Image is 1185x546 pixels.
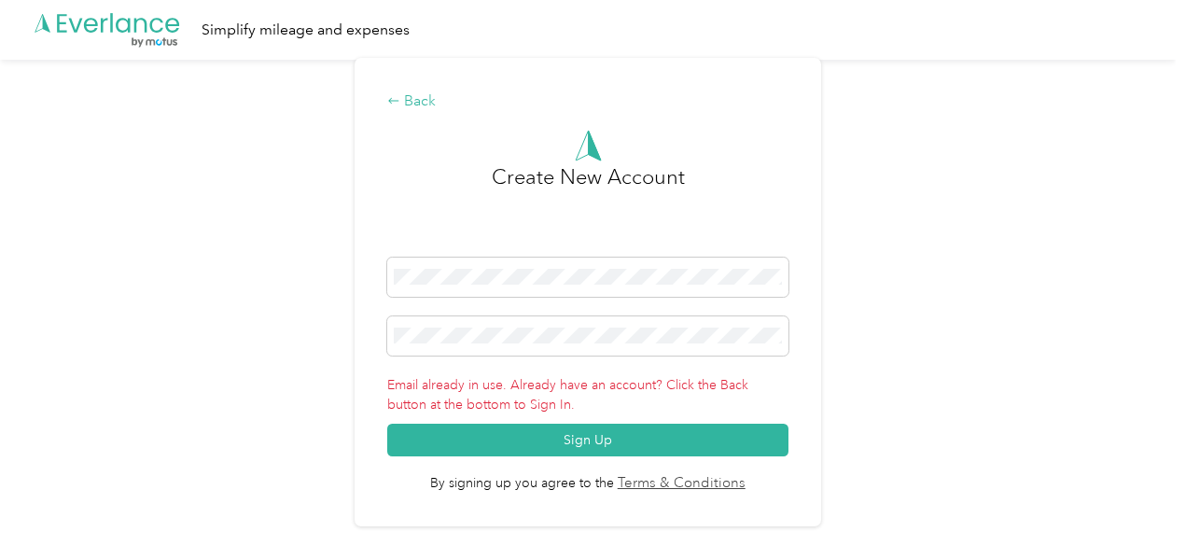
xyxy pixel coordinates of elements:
[387,375,788,414] p: Email already in use. Already have an account? Click the Back button at the bottom to Sign In.
[492,161,685,258] h3: Create New Account
[202,19,410,42] div: Simplify mileage and expenses
[614,473,746,495] a: Terms & Conditions
[387,456,788,494] span: By signing up you agree to the
[387,91,788,113] div: Back
[387,424,788,456] button: Sign Up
